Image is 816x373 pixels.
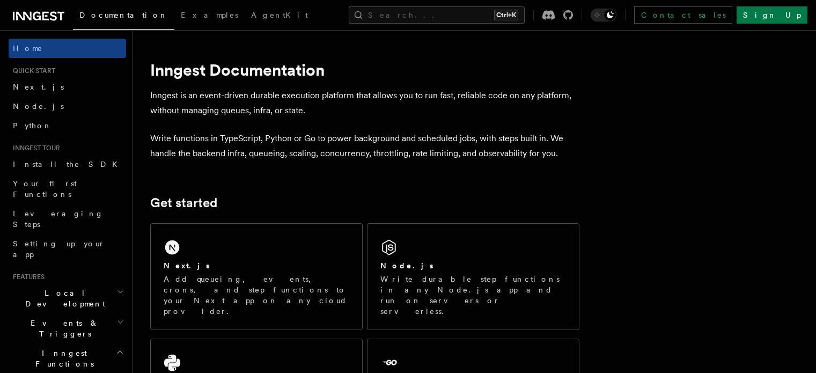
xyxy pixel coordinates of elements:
[9,288,117,309] span: Local Development
[9,318,117,339] span: Events & Triggers
[9,144,60,152] span: Inngest tour
[9,174,126,204] a: Your first Functions
[150,195,217,210] a: Get started
[150,60,579,79] h1: Inngest Documentation
[13,83,64,91] span: Next.js
[9,97,126,116] a: Node.js
[9,348,116,369] span: Inngest Functions
[634,6,732,24] a: Contact sales
[164,274,349,317] p: Add queueing, events, crons, and step functions to your Next app on any cloud provider.
[181,11,238,19] span: Examples
[13,121,52,130] span: Python
[150,131,579,161] p: Write functions in TypeScript, Python or Go to power background and scheduled jobs, with steps bu...
[9,234,126,264] a: Setting up your app
[367,223,579,330] a: Node.jsWrite durable step functions in any Node.js app and run on servers or serverless.
[9,39,126,58] a: Home
[13,160,124,169] span: Install the SDK
[73,3,174,30] a: Documentation
[349,6,525,24] button: Search...Ctrl+K
[494,10,518,20] kbd: Ctrl+K
[9,313,126,343] button: Events & Triggers
[591,9,616,21] button: Toggle dark mode
[174,3,245,29] a: Examples
[13,179,77,199] span: Your first Functions
[13,239,105,259] span: Setting up your app
[380,260,433,271] h2: Node.js
[9,155,126,174] a: Install the SDK
[9,116,126,135] a: Python
[79,11,168,19] span: Documentation
[164,260,210,271] h2: Next.js
[737,6,807,24] a: Sign Up
[9,273,45,281] span: Features
[9,67,55,75] span: Quick start
[150,88,579,118] p: Inngest is an event-driven durable execution platform that allows you to run fast, reliable code ...
[245,3,314,29] a: AgentKit
[9,204,126,234] a: Leveraging Steps
[13,43,43,54] span: Home
[9,283,126,313] button: Local Development
[150,223,363,330] a: Next.jsAdd queueing, events, crons, and step functions to your Next app on any cloud provider.
[13,209,104,229] span: Leveraging Steps
[380,274,566,317] p: Write durable step functions in any Node.js app and run on servers or serverless.
[251,11,308,19] span: AgentKit
[13,102,64,111] span: Node.js
[9,77,126,97] a: Next.js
